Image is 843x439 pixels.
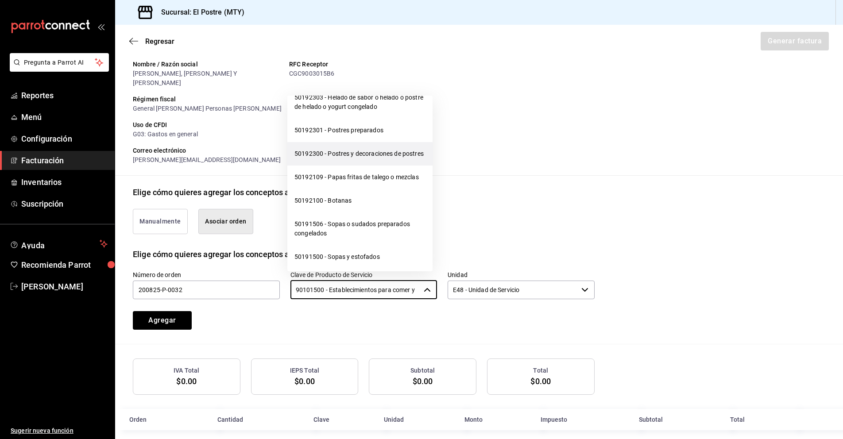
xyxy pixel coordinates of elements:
span: $0.00 [530,377,551,386]
span: Suscripción [21,198,108,210]
span: [PERSON_NAME] [21,281,108,293]
div: CGC9003015B6 [289,69,438,78]
div: G03: Gastos en general [133,130,595,139]
button: Agregar [133,311,192,330]
span: Regresar [145,37,174,46]
li: 50191500 - Sopas y estofados [287,245,433,269]
span: Sugerir nueva función [11,426,108,435]
th: Subtotal [634,409,725,430]
span: $0.00 [176,377,197,386]
div: Elige cómo quieres agregar los conceptos a tu factura [133,248,326,260]
button: open_drawer_menu [97,23,104,30]
div: Nombre / Razón social [133,60,282,69]
input: 000000-P-0000 [133,281,280,299]
span: Facturación [21,154,108,166]
th: Total [725,409,792,430]
label: Clave de Producto de Servicio [290,271,437,277]
span: Ayuda [21,239,96,249]
div: Régimen fiscal [133,95,595,104]
input: Elige una opción [290,281,421,299]
div: Elige cómo quieres agregar los conceptos a tu factura [133,186,326,198]
li: 50192303 - Helado de sabor o helado o postre de helado o yogurt congelado [287,86,433,119]
button: Regresar [129,37,174,46]
div: [PERSON_NAME], [PERSON_NAME] Y [PERSON_NAME] [133,69,282,88]
th: Orden [115,409,212,430]
li: 50192301 - Postres preparados [287,119,433,142]
span: Recomienda Parrot [21,259,108,271]
span: Configuración [21,133,108,145]
span: $0.00 [413,377,433,386]
label: Unidad [448,271,595,277]
li: 50192300 - Postres y decoraciones de postres [287,142,433,166]
th: Unidad [379,409,459,430]
div: Correo electrónico [133,146,595,155]
span: Menú [21,111,108,123]
h3: Subtotal [410,366,435,375]
th: Monto [459,409,535,430]
li: 50182003 - Maza para pastelería congelada [287,269,433,292]
span: Inventarios [21,176,108,188]
li: 50191506 - Sopas o sudados preparados congelados [287,212,433,245]
h3: IVA Total [174,366,199,375]
span: Reportes [21,89,108,101]
label: Número de orden [133,271,280,277]
th: Clave [308,409,379,430]
div: General [PERSON_NAME] Personas [PERSON_NAME] [133,104,595,113]
button: Manualmente [133,209,188,234]
div: RFC Receptor [289,60,438,69]
li: 50192100 - Botanas [287,189,433,212]
span: Pregunta a Parrot AI [24,58,95,67]
h3: IEPS Total [290,366,319,375]
th: Cantidad [212,409,308,430]
button: Asociar orden [198,209,253,234]
div: Uso de CFDI [133,120,595,130]
h3: Total [533,366,548,375]
div: [PERSON_NAME][EMAIL_ADDRESS][DOMAIN_NAME] [133,155,595,165]
span: $0.00 [294,377,315,386]
button: Pregunta a Parrot AI [10,53,109,72]
th: Impuesto [535,409,634,430]
a: Pregunta a Parrot AI [6,64,109,73]
input: Elige una opción [448,281,578,299]
li: 50192109 - Papas fritas de talego o mezclas [287,166,433,189]
h3: Sucursal: El Postre (MTY) [154,7,244,18]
